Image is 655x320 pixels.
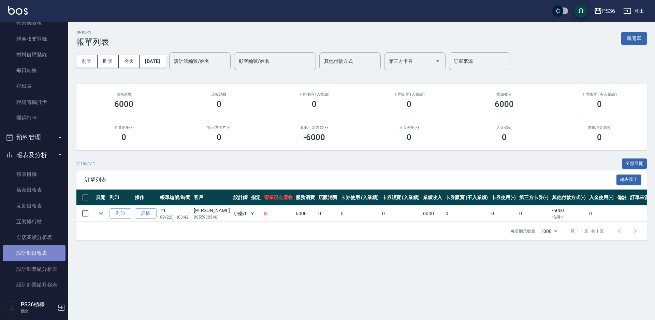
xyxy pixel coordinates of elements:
[85,125,163,130] h2: 卡券使用(-)
[194,207,230,214] div: [PERSON_NAME]
[98,55,119,68] button: 昨天
[180,125,259,130] h2: 第三方卡券(-)
[518,190,550,206] th: 第三方卡券(-)
[249,190,262,206] th: 指定
[160,214,190,220] p: 09/22 (一) 03:42
[571,228,604,234] p: 第 1–1 筆 共 1 筆
[339,190,380,206] th: 卡券使用 (入業績)
[108,190,133,206] th: 列印
[3,94,65,110] a: 現場電腦打卡
[294,206,317,222] td: 6000
[339,206,380,222] td: 0
[3,214,65,229] a: 互助排行榜
[3,182,65,198] a: 店家日報表
[621,35,647,41] a: 新開單
[3,110,65,126] a: 掃碼打卡
[217,99,221,109] h3: 0
[85,92,163,97] h3: 服務消費
[3,47,65,62] a: 材料自購登錄
[21,308,56,314] p: 櫃台
[8,6,28,15] img: Logo
[194,214,230,220] p: 0955930540
[158,190,192,206] th: 帳單編號/時間
[622,158,647,169] button: 全部展開
[135,208,157,219] a: 詳情
[3,78,65,94] a: 排班表
[76,30,109,34] h2: ORDERS
[232,190,249,206] th: 設計師
[76,55,98,68] button: 前天
[538,222,560,240] div: 1000
[76,37,109,47] h3: 帳單列表
[3,293,65,308] a: 設計師排行榜
[180,92,259,97] h2: 店販消費
[616,175,642,185] button: 報表匯出
[85,177,616,183] span: 訂單列表
[249,206,262,222] td: Y
[3,245,65,261] a: 設計師日報表
[317,206,339,222] td: 0
[602,7,615,15] div: PS36
[587,206,615,222] td: 0
[490,190,518,206] th: 卡券使用(-)
[597,133,602,142] h3: 0
[621,5,647,17] button: 登出
[158,206,192,222] td: #1
[432,56,443,67] button: Open
[275,125,353,130] h2: 其他付款方式(-)
[370,125,449,130] h2: 入金使用(-)
[110,208,131,219] button: 列印
[552,214,586,220] p: 信用卡
[597,99,602,109] h3: 0
[275,92,353,97] h2: 卡券使用 (入業績)
[232,206,249,222] td: 小樂 /0
[3,198,65,214] a: 互助日報表
[192,190,232,206] th: 客戶
[294,190,317,206] th: 服務消費
[121,133,126,142] h3: 0
[444,190,490,206] th: 卡券販賣 (不入業績)
[3,229,65,245] a: 全店業績分析表
[262,206,294,222] td: 0
[591,4,618,18] button: PS36
[560,92,639,97] h2: 卡券販賣 (不入業績)
[407,99,411,109] h3: 0
[380,190,422,206] th: 卡券販賣 (入業績)
[407,133,411,142] h3: 0
[317,190,339,206] th: 店販消費
[94,190,108,206] th: 展開
[380,206,422,222] td: 0
[262,190,294,206] th: 營業現金應收
[495,99,514,109] h3: 6000
[502,133,507,142] h3: 0
[3,261,65,277] a: 設計師業績分析表
[370,92,449,97] h2: 卡券販賣 (入業績)
[303,133,325,142] h3: -6000
[5,301,19,315] img: Person
[421,206,444,222] td: 6000
[444,206,490,222] td: 0
[615,190,628,206] th: 備註
[119,55,140,68] button: 今天
[628,190,651,206] th: 訂單來源
[621,32,647,45] button: 新開單
[3,15,65,31] a: 營業儀表板
[550,190,588,206] th: 其他付款方式(-)
[3,62,65,78] a: 每日結帳
[560,125,639,130] h2: 營業現金應收
[76,161,95,167] p: 共 1 筆, 1 / 1
[140,55,165,68] button: [DATE]
[518,206,550,222] td: 0
[3,128,65,146] button: 預約管理
[3,146,65,164] button: 報表及分析
[21,301,56,308] h5: PS36櫃檯
[511,228,535,234] p: 每頁顯示數量
[133,190,158,206] th: 操作
[465,92,544,97] h2: 業績收入
[114,99,133,109] h3: 6000
[574,4,588,18] button: save
[217,133,221,142] h3: 0
[3,277,65,293] a: 設計師業績月報表
[550,206,588,222] td: -6000
[3,166,65,182] a: 報表目錄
